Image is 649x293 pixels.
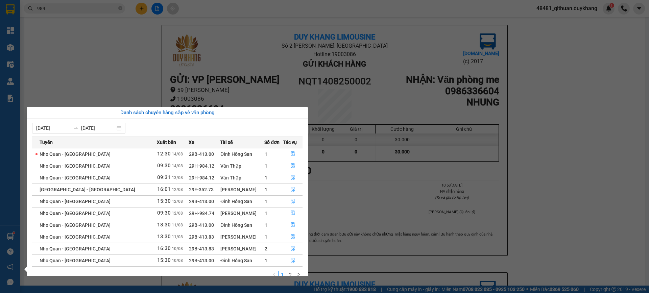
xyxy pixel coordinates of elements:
div: Đinh Hồng San [220,257,264,264]
div: Văn Thập [220,162,264,170]
button: file-done [283,243,302,254]
span: 13:30 [157,234,171,240]
div: [PERSON_NAME] [220,210,264,217]
button: file-done [283,220,302,230]
span: 09:31 [157,174,171,180]
span: 10/08 [172,246,183,251]
span: 2 [265,246,267,251]
button: file-done [283,149,302,160]
span: 09:30 [157,163,171,169]
span: 13/08 [172,175,183,180]
span: file-done [290,211,295,216]
span: 16:30 [157,245,171,251]
span: Nho Quan - [GEOGRAPHIC_DATA] [40,175,111,180]
span: file-done [290,258,295,263]
span: 29B-413.00 [189,222,214,228]
span: 29B-413.83 [189,246,214,251]
span: Nho Quan - [GEOGRAPHIC_DATA] [40,151,111,157]
span: file-done [290,163,295,169]
span: file-done [290,187,295,192]
span: 1 [265,175,267,180]
span: 1 [265,151,267,157]
a: 1 [279,271,286,278]
span: Nho Quan - [GEOGRAPHIC_DATA] [40,199,111,204]
div: [PERSON_NAME] [220,233,264,241]
span: Nho Quan - [GEOGRAPHIC_DATA] [40,211,111,216]
li: Previous Page [270,271,278,279]
span: Số đơn [264,139,280,146]
span: 29H-984.12 [189,163,214,169]
span: 12/08 [172,199,183,204]
div: Văn Thập [220,174,264,181]
span: swap-right [73,125,78,131]
span: 15:30 [157,198,171,204]
button: file-done [283,172,302,183]
span: [GEOGRAPHIC_DATA] - [GEOGRAPHIC_DATA] [40,187,135,192]
span: 29B-413.00 [189,151,214,157]
div: Đinh Hồng San [220,150,264,158]
span: to [73,125,78,131]
div: Đinh Hồng San [220,198,264,205]
span: 1 [265,199,267,204]
div: Danh sách chuyến hàng sắp về văn phòng [32,109,303,117]
span: 29B-413.00 [189,258,214,263]
input: Từ ngày [36,124,70,132]
span: 16:01 [157,186,171,192]
span: 11/08 [172,235,183,239]
span: 12/08 [172,211,183,216]
span: 29H-984.12 [189,175,214,180]
span: Nho Quan - [GEOGRAPHIC_DATA] [40,246,111,251]
button: file-done [283,208,302,219]
span: Nho Quan - [GEOGRAPHIC_DATA] [40,163,111,169]
span: Tác vụ [283,139,297,146]
span: file-done [290,199,295,204]
button: file-done [283,161,302,171]
span: 1 [265,258,267,263]
span: file-done [290,234,295,240]
span: 11/08 [172,223,183,227]
button: left [270,271,278,279]
span: file-done [290,246,295,251]
span: Nho Quan - [GEOGRAPHIC_DATA] [40,258,111,263]
span: file-done [290,222,295,228]
button: file-done [283,231,302,242]
button: file-done [283,196,302,207]
span: Nho Quan - [GEOGRAPHIC_DATA] [40,222,111,228]
span: Xe [189,139,194,146]
span: 1 [265,211,267,216]
span: Xuất bến [157,139,176,146]
span: left [272,272,276,276]
span: 15:30 [157,257,171,263]
span: 10/08 [172,258,183,263]
span: 14/08 [172,164,183,168]
div: [PERSON_NAME] [220,186,264,193]
span: 1 [265,234,267,240]
div: Đinh Hồng San [220,221,264,229]
span: file-done [290,175,295,180]
span: file-done [290,151,295,157]
button: file-done [283,255,302,266]
span: 29B-413.83 [189,234,214,240]
li: 1 [278,271,286,279]
button: file-done [283,184,302,195]
span: 14/08 [172,152,183,156]
span: 12:30 [157,151,171,157]
span: Tài xế [220,139,233,146]
span: 18:30 [157,222,171,228]
input: Đến ngày [81,124,115,132]
span: 29E-352.73 [189,187,214,192]
a: 2 [287,271,294,278]
span: 29H-984.74 [189,211,214,216]
li: 2 [286,271,294,279]
span: 09:30 [157,210,171,216]
span: 1 [265,163,267,169]
button: right [294,271,303,279]
span: 12/08 [172,187,183,192]
span: Nho Quan - [GEOGRAPHIC_DATA] [40,234,111,240]
li: Next Page [294,271,303,279]
span: Tuyến [40,139,53,146]
span: right [296,272,301,276]
div: [PERSON_NAME] [220,245,264,252]
span: 29B-413.00 [189,199,214,204]
span: 1 [265,187,267,192]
